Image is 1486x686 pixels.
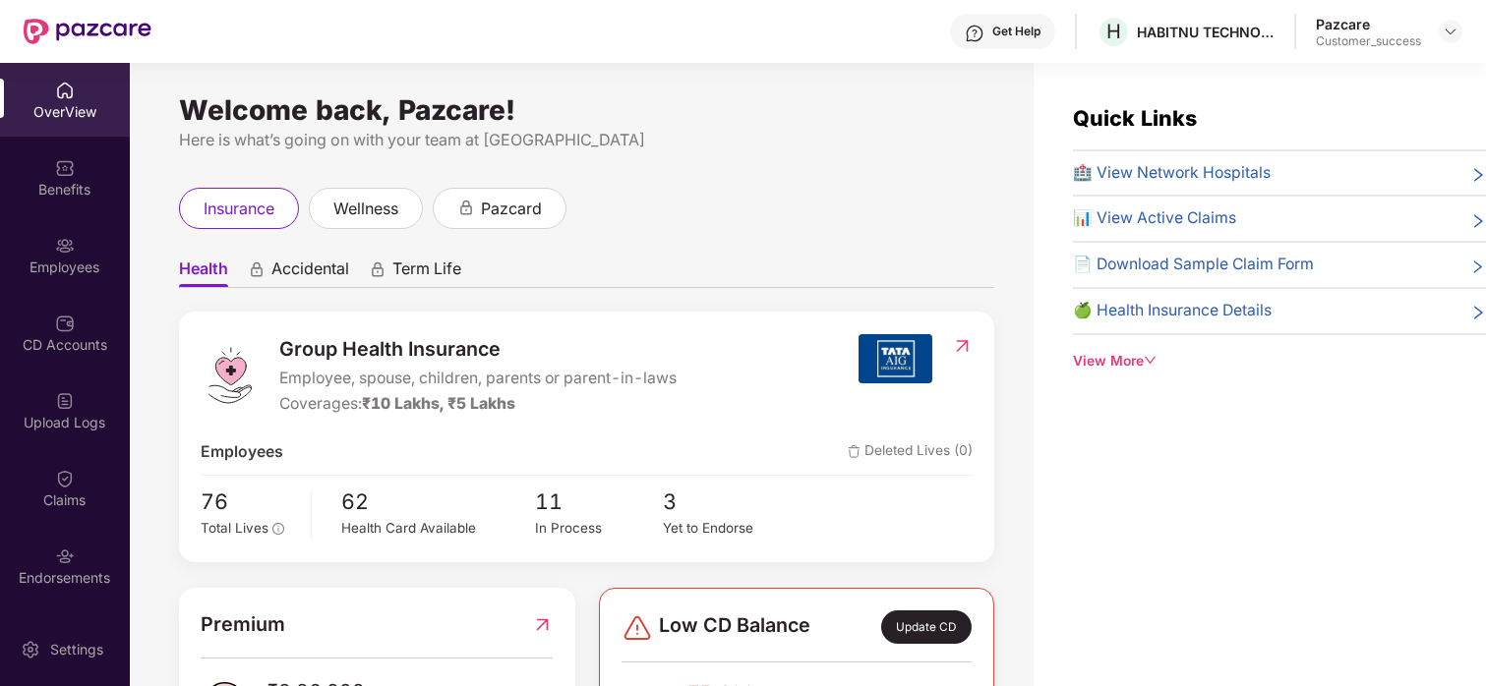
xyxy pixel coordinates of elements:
[21,640,40,659] img: svg+xml;base64,PHN2ZyBpZD0iU2V0dGluZy0yMHgyMCIgeG1sbnM9Imh0dHA6Ly93d3cudzMub3JnLzIwMDAvc3ZnIiB3aW...
[1073,253,1314,277] span: 📄 Download Sample Claim Form
[859,334,932,383] img: insurerIcon
[179,128,994,152] div: Here is what’s going on with your team at [GEOGRAPHIC_DATA]
[1106,20,1121,43] span: H
[1470,210,1486,231] span: right
[204,197,274,221] span: insurance
[201,440,283,465] span: Employees
[532,609,553,640] img: RedirectIcon
[965,24,984,43] img: svg+xml;base64,PHN2ZyBpZD0iSGVscC0zMngzMiIgeG1sbnM9Imh0dHA6Ly93d3cudzMub3JnLzIwMDAvc3ZnIiB3aWR0aD...
[55,314,75,333] img: svg+xml;base64,PHN2ZyBpZD0iQ0RfQWNjb3VudHMiIGRhdGEtbmFtZT0iQ0QgQWNjb3VudHMiIHhtbG5zPSJodHRwOi8vd3...
[992,24,1040,39] div: Get Help
[279,334,677,365] span: Group Health Insurance
[881,610,972,644] div: Update CD
[1470,257,1486,277] span: right
[1443,24,1458,39] img: svg+xml;base64,PHN2ZyBpZD0iRHJvcGRvd24tMzJ4MzIiIHhtbG5zPSJodHRwOi8vd3d3LnczLm9yZy8yMDAwL3N2ZyIgd2...
[201,346,260,405] img: logo
[952,336,973,356] img: RedirectIcon
[272,523,284,535] span: info-circle
[179,258,228,287] span: Health
[55,236,75,256] img: svg+xml;base64,PHN2ZyBpZD0iRW1wbG95ZWVzIiB4bWxucz0iaHR0cDovL3d3dy53My5vcmcvMjAwMC9zdmciIHdpZHRoPS...
[535,486,664,519] span: 11
[279,392,677,417] div: Coverages:
[1470,303,1486,323] span: right
[659,610,810,644] span: Low CD Balance
[201,520,268,536] span: Total Lives
[362,394,515,413] span: ₹10 Lakhs, ₹5 Lakhs
[341,518,534,539] div: Health Card Available
[55,391,75,411] img: svg+xml;base64,PHN2ZyBpZD0iVXBsb2FkX0xvZ3MiIGRhdGEtbmFtZT0iVXBsb2FkIExvZ3MiIHhtbG5zPSJodHRwOi8vd3...
[279,367,677,391] span: Employee, spouse, children, parents or parent-in-laws
[535,518,664,539] div: In Process
[201,486,297,519] span: 76
[179,102,994,118] div: Welcome back, Pazcare!
[1137,23,1275,41] div: HABITNU TECHNOLOGIES PRIVATE LIMITED
[369,260,386,278] div: animation
[248,260,266,278] div: animation
[55,158,75,178] img: svg+xml;base64,PHN2ZyBpZD0iQmVuZWZpdHMiIHhtbG5zPSJodHRwOi8vd3d3LnczLm9yZy8yMDAwL3N2ZyIgd2lkdGg9Ij...
[1073,299,1272,323] span: 🍏 Health Insurance Details
[55,81,75,100] img: svg+xml;base64,PHN2ZyBpZD0iSG9tZSIgeG1sbnM9Imh0dHA6Ly93d3cudzMub3JnLzIwMDAvc3ZnIiB3aWR0aD0iMjAiIG...
[457,199,475,216] div: animation
[55,469,75,488] img: svg+xml;base64,PHN2ZyBpZD0iQ2xhaW0iIHhtbG5zPSJodHRwOi8vd3d3LnczLm9yZy8yMDAwL3N2ZyIgd2lkdGg9IjIwIi...
[848,445,861,458] img: deleteIcon
[1316,33,1421,49] div: Customer_success
[481,197,542,221] span: pazcard
[55,546,75,566] img: svg+xml;base64,PHN2ZyBpZD0iRW5kb3JzZW1lbnRzIiB4bWxucz0iaHR0cDovL3d3dy53My5vcmcvMjAwMC9zdmciIHdpZH...
[663,518,792,539] div: Yet to Endorse
[24,19,151,44] img: New Pazcare Logo
[1073,105,1197,131] span: Quick Links
[663,486,792,519] span: 3
[1073,161,1271,186] span: 🏥 View Network Hospitals
[1073,351,1486,372] div: View More
[392,258,461,287] span: Term Life
[1144,354,1158,368] span: down
[622,612,653,644] img: svg+xml;base64,PHN2ZyBpZD0iRGFuZ2VyLTMyeDMyIiB4bWxucz0iaHR0cDovL3d3dy53My5vcmcvMjAwMC9zdmciIHdpZH...
[201,609,285,640] span: Premium
[44,640,109,659] div: Settings
[848,440,973,465] span: Deleted Lives (0)
[271,258,349,287] span: Accidental
[333,197,398,221] span: wellness
[1316,15,1421,33] div: Pazcare
[1073,206,1236,231] span: 📊 View Active Claims
[1470,165,1486,186] span: right
[341,486,534,519] span: 62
